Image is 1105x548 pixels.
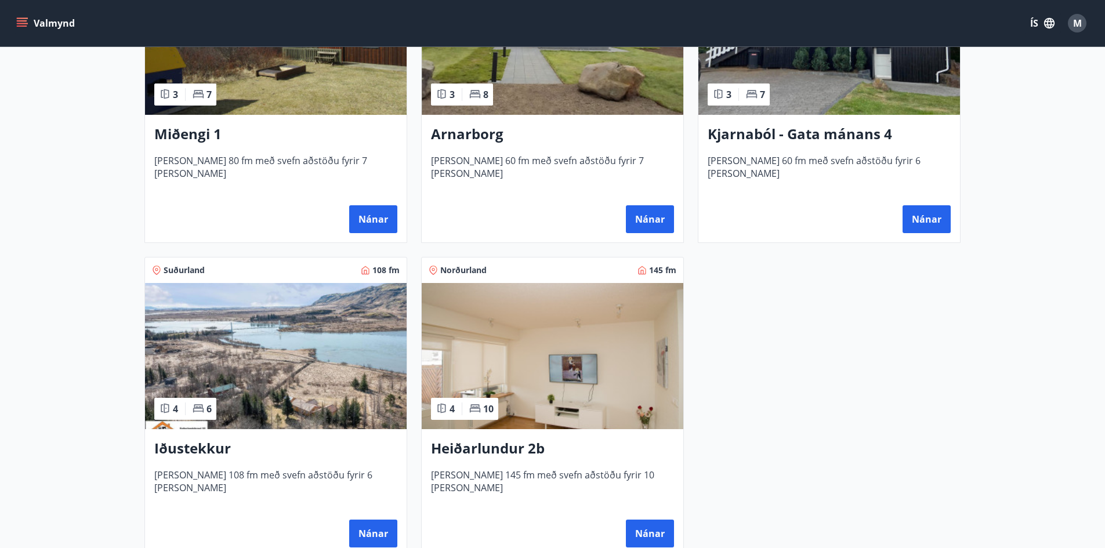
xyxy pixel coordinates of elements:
span: 4 [173,402,178,415]
button: Nánar [903,205,951,233]
button: ÍS [1024,13,1061,34]
h3: Heiðarlundur 2b [431,438,674,459]
h3: Kjarnaból - Gata mánans 4 [708,124,951,145]
button: Nánar [349,205,397,233]
button: Nánar [626,520,674,547]
span: 7 [760,88,765,101]
h3: Arnarborg [431,124,674,145]
button: menu [14,13,79,34]
img: Paella dish [422,283,683,429]
span: 10 [483,402,494,415]
span: 4 [450,402,455,415]
span: Norðurland [440,264,487,276]
span: [PERSON_NAME] 60 fm með svefn aðstöðu fyrir 7 [PERSON_NAME] [431,154,674,193]
span: 6 [206,402,212,415]
img: Paella dish [145,283,407,429]
h3: Miðengi 1 [154,124,397,145]
button: M [1063,9,1091,37]
span: [PERSON_NAME] 60 fm með svefn aðstöðu fyrir 6 [PERSON_NAME] [708,154,951,193]
span: [PERSON_NAME] 80 fm með svefn aðstöðu fyrir 7 [PERSON_NAME] [154,154,397,193]
span: 145 fm [649,264,676,276]
span: M [1073,17,1082,30]
span: 3 [726,88,731,101]
button: Nánar [626,205,674,233]
span: [PERSON_NAME] 145 fm með svefn aðstöðu fyrir 10 [PERSON_NAME] [431,469,674,507]
h3: Iðustekkur [154,438,397,459]
span: 3 [450,88,455,101]
span: 3 [173,88,178,101]
span: 7 [206,88,212,101]
span: 8 [483,88,488,101]
span: 108 fm [372,264,400,276]
span: Suðurland [164,264,205,276]
button: Nánar [349,520,397,547]
span: [PERSON_NAME] 108 fm með svefn aðstöðu fyrir 6 [PERSON_NAME] [154,469,397,507]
